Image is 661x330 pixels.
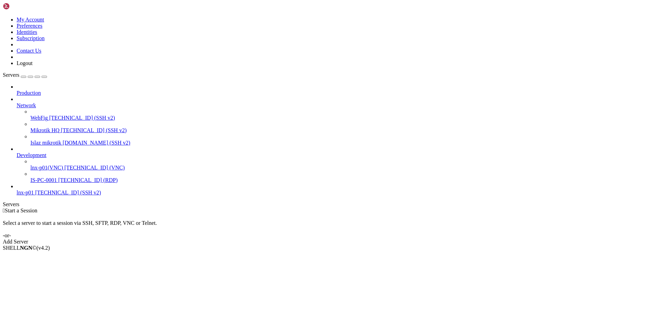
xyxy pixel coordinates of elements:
[61,127,127,133] span: [TECHNICAL_ID] (SSH v2)
[17,152,658,158] a: Development
[3,239,658,245] div: Add Server
[17,90,658,96] a: Production
[30,140,61,146] span: Islaz mikrotik
[30,134,658,146] li: Islaz mikrotik [DOMAIN_NAME] (SSH v2)
[30,165,63,171] span: lnx-p01(VNC)
[17,17,44,22] a: My Account
[30,165,658,171] a: lnx-p01(VNC) [TECHNICAL_ID] (VNC)
[3,72,47,78] a: Servers
[3,201,658,208] div: Servers
[30,109,658,121] li: WebFig [TECHNICAL_ID] (SSH v2)
[30,177,57,183] span: IS-PC-0001
[17,96,658,146] li: Network
[17,152,46,158] span: Development
[30,115,658,121] a: WebFig [TECHNICAL_ID] (SSH v2)
[37,245,50,251] span: 4.2.0
[17,90,41,96] span: Production
[20,245,32,251] b: NGN
[17,60,32,66] a: Logout
[17,102,658,109] a: Network
[17,190,658,196] a: lnx-p01 [TECHNICAL_ID] (SSH v2)
[30,115,48,121] span: WebFig
[3,208,5,213] span: 
[30,127,658,134] a: Mikrotik HQ [TECHNICAL_ID] (SSH v2)
[17,23,43,29] a: Preferences
[3,72,19,78] span: Servers
[58,177,118,183] span: [TECHNICAL_ID] (RDP)
[17,84,658,96] li: Production
[30,121,658,134] li: Mikrotik HQ [TECHNICAL_ID] (SSH v2)
[17,35,45,41] a: Subscription
[30,158,658,171] li: lnx-p01(VNC) [TECHNICAL_ID] (VNC)
[3,214,658,239] div: Select a server to start a session via SSH, SFTP, RDP, VNC or Telnet. -or-
[30,177,658,183] a: IS-PC-0001 [TECHNICAL_ID] (RDP)
[63,140,130,146] span: [DOMAIN_NAME] (SSH v2)
[3,3,43,10] img: Shellngn
[17,48,41,54] a: Contact Us
[30,140,658,146] a: Islaz mikrotik [DOMAIN_NAME] (SSH v2)
[17,146,658,183] li: Development
[64,165,125,171] span: [TECHNICAL_ID] (VNC)
[17,190,34,195] span: lnx-p01
[35,190,101,195] span: [TECHNICAL_ID] (SSH v2)
[5,208,37,213] span: Start a Session
[17,29,37,35] a: Identities
[17,102,36,108] span: Network
[49,115,115,121] span: [TECHNICAL_ID] (SSH v2)
[30,171,658,183] li: IS-PC-0001 [TECHNICAL_ID] (RDP)
[30,127,59,133] span: Mikrotik HQ
[17,183,658,196] li: lnx-p01 [TECHNICAL_ID] (SSH v2)
[3,245,50,251] span: SHELL ©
